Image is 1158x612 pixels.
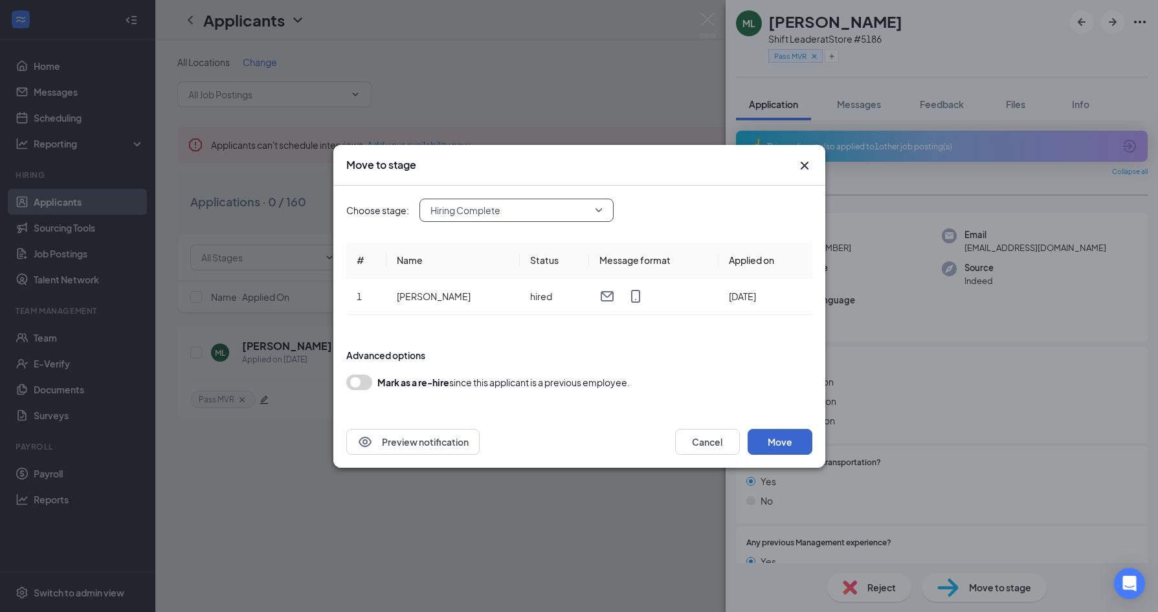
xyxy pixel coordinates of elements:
[797,158,812,173] svg: Cross
[748,429,812,455] button: Move
[520,278,589,315] td: hired
[346,349,812,362] div: Advanced options
[718,278,812,315] td: [DATE]
[675,429,740,455] button: Cancel
[1114,568,1145,599] div: Open Intercom Messenger
[386,278,520,315] td: [PERSON_NAME]
[346,429,480,455] button: EyePreview notification
[520,243,589,278] th: Status
[628,289,643,304] svg: MobileSms
[797,158,812,173] button: Close
[346,243,386,278] th: #
[377,377,449,388] b: Mark as a re-hire
[357,290,362,302] span: 1
[718,243,812,278] th: Applied on
[357,434,373,450] svg: Eye
[599,289,615,304] svg: Email
[386,243,520,278] th: Name
[346,203,409,217] span: Choose stage:
[430,201,500,220] span: Hiring Complete
[589,243,718,278] th: Message format
[346,158,416,172] h3: Move to stage
[377,375,630,390] div: since this applicant is a previous employee.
